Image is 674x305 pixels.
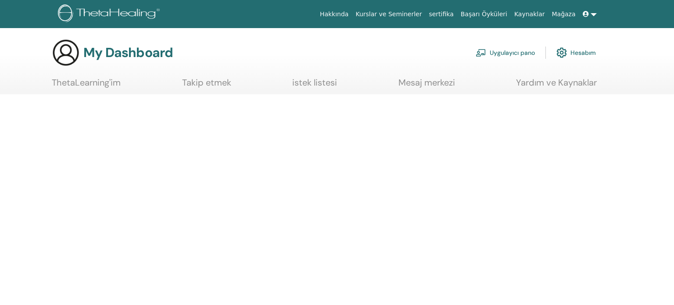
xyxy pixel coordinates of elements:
[556,45,567,60] img: cog.svg
[516,77,597,94] a: Yardım ve Kaynaklar
[398,77,455,94] a: Mesaj merkezi
[316,6,352,22] a: Hakkında
[83,45,173,61] h3: My Dashboard
[457,6,511,22] a: Başarı Öyküleri
[352,6,425,22] a: Kurslar ve Seminerler
[292,77,337,94] a: istek listesi
[58,4,163,24] img: logo.png
[52,39,80,67] img: generic-user-icon.jpg
[182,77,231,94] a: Takip etmek
[511,6,549,22] a: Kaynaklar
[556,43,596,62] a: Hesabım
[425,6,457,22] a: sertifika
[52,77,121,94] a: ThetaLearning'im
[476,43,535,62] a: Uygulayıcı pano
[476,49,486,57] img: chalkboard-teacher.svg
[548,6,579,22] a: Mağaza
